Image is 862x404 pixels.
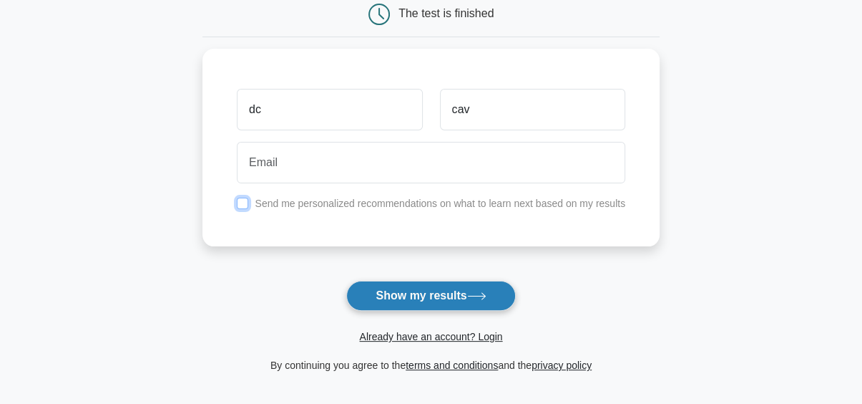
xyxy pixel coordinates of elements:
input: First name [237,89,422,130]
button: Show my results [346,281,515,311]
a: terms and conditions [406,360,498,371]
a: privacy policy [532,360,592,371]
input: Email [237,142,625,183]
div: The test is finished [398,7,494,19]
label: Send me personalized recommendations on what to learn next based on my results [255,198,625,209]
a: Already have an account? Login [359,331,502,342]
div: By continuing you agree to the and the [194,357,668,374]
input: Last name [440,89,625,130]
